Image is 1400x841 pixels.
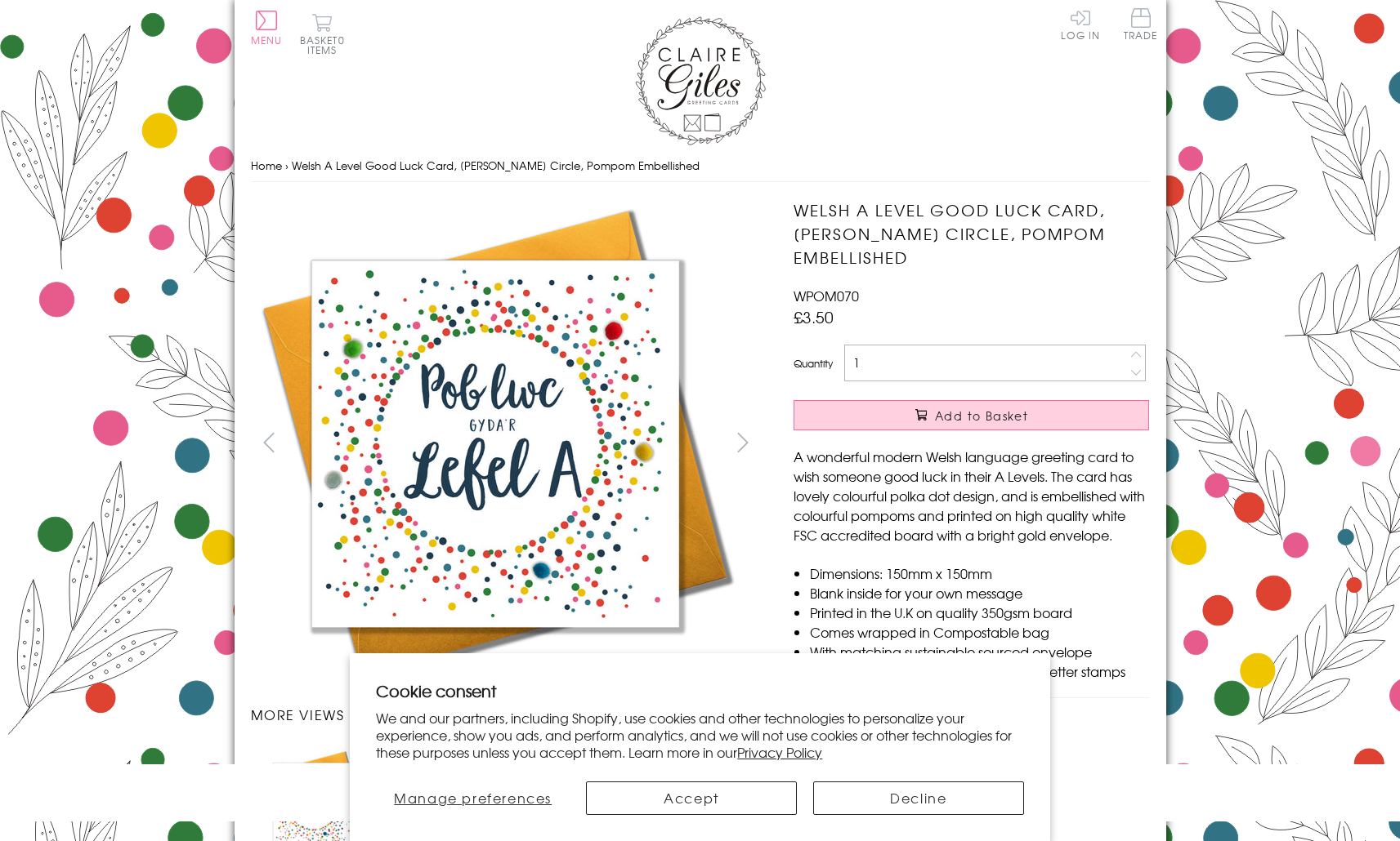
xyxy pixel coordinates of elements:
[810,563,1149,583] li: Dimensions: 150mm x 150mm
[251,158,282,173] a: Home
[251,11,283,45] button: Menu
[813,781,1024,815] button: Decline
[251,33,283,47] span: Menu
[810,583,1149,603] li: Blank inside for your own message
[250,198,740,688] img: Welsh A Level Good Luck Card, Dotty Circle, Pompom Embellished
[810,642,1149,661] li: With matching sustainable sourced envelope
[635,16,766,145] img: Claire Giles Greetings Cards
[1124,8,1158,40] span: Trade
[794,356,833,371] label: Quantity
[285,158,288,173] span: ›
[292,158,700,173] span: Welsh A Level Good Luck Card, [PERSON_NAME] Circle, Pompom Embellished
[724,424,761,461] button: next
[794,286,859,305] span: WPOM070
[810,603,1149,622] li: Printed in the U.K on quality 350gsm board
[1061,8,1100,40] a: Log In
[394,788,552,808] span: Manage preferences
[376,781,570,815] button: Manage preferences
[794,305,834,328] span: £3.50
[300,13,345,55] button: Basket0 items
[761,198,1251,648] img: Welsh A Level Good Luck Card, Dotty Circle, Pompom Embellished
[251,424,288,461] button: prev
[251,149,1150,183] nav: breadcrumbs
[376,710,1024,760] p: We and our partners, including Shopify, use cookies and other technologies to personalize your ex...
[376,679,1024,702] h2: Cookie consent
[794,447,1149,545] p: A wonderful modern Welsh language greeting card to wish someone good luck in their A Levels. The ...
[737,742,822,762] a: Privacy Policy
[251,705,762,724] h3: More views
[586,781,797,815] button: Accept
[307,33,345,57] span: 0 items
[794,400,1149,430] button: Add to Basket
[1124,8,1158,43] a: Trade
[810,622,1149,642] li: Comes wrapped in Compostable bag
[794,198,1149,269] h1: Welsh A Level Good Luck Card, [PERSON_NAME] Circle, Pompom Embellished
[935,407,1028,424] span: Add to Basket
